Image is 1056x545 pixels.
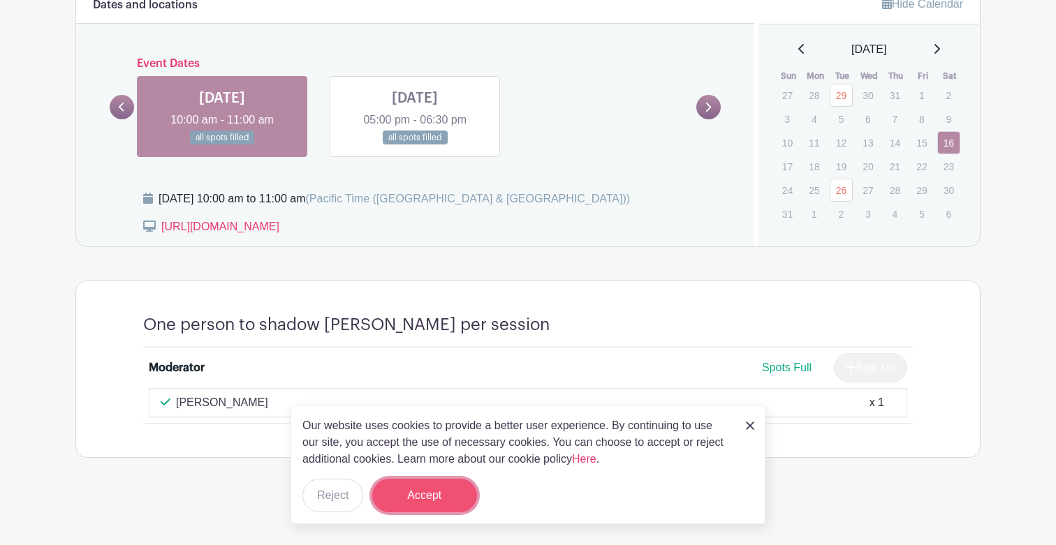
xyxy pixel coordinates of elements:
p: 29 [910,179,933,201]
th: Sat [937,69,964,83]
th: Thu [883,69,910,83]
p: 21 [883,156,907,177]
p: 28 [802,84,826,106]
p: 1 [910,84,933,106]
p: 10 [776,132,799,154]
p: 6 [856,108,879,130]
p: 24 [776,179,799,201]
a: 16 [937,131,960,154]
p: 17 [776,156,799,177]
p: 3 [856,203,879,225]
a: 26 [830,179,853,202]
p: 12 [830,132,853,154]
p: 18 [802,156,826,177]
th: Mon [802,69,829,83]
p: 28 [883,179,907,201]
th: Tue [829,69,856,83]
p: 27 [776,84,799,106]
p: 1 [802,203,826,225]
p: 6 [937,203,960,225]
p: 23 [937,156,960,177]
a: 29 [830,84,853,107]
p: 19 [830,156,853,177]
img: close_button-5f87c8562297e5c2d7936805f587ecaba9071eb48480494691a3f1689db116b3.svg [746,421,754,430]
p: 5 [910,203,933,225]
p: 30 [856,84,879,106]
p: 11 [802,132,826,154]
p: 3 [776,108,799,130]
span: Spots Full [762,361,812,373]
h4: One person to shadow [PERSON_NAME] per session [143,315,550,335]
p: 4 [883,203,907,225]
p: 14 [883,132,907,154]
p: [PERSON_NAME] [176,394,268,411]
div: x 1 [870,394,884,411]
p: 31 [883,84,907,106]
p: 15 [910,132,933,154]
th: Fri [909,69,937,83]
p: 30 [937,179,960,201]
p: 4 [802,108,826,130]
th: Sun [775,69,802,83]
p: 22 [910,156,933,177]
p: 27 [856,179,879,201]
p: 7 [883,108,907,130]
button: Reject [302,479,363,512]
div: Moderator [149,359,205,376]
p: 25 [802,179,826,201]
p: 20 [856,156,879,177]
p: 5 [830,108,853,130]
p: 9 [937,108,960,130]
p: 13 [856,132,879,154]
p: 2 [937,84,960,106]
a: [URL][DOMAIN_NAME] [161,221,279,232]
button: Accept [372,479,477,512]
p: 2 [830,203,853,225]
p: 8 [910,108,933,130]
span: [DATE] [851,41,886,58]
h6: Event Dates [134,57,696,70]
p: Our website uses cookies to provide a better user experience. By continuing to use our site, you ... [302,417,731,468]
div: [DATE] 10:00 am to 11:00 am [159,191,630,207]
p: 31 [776,203,799,225]
span: (Pacific Time ([GEOGRAPHIC_DATA] & [GEOGRAPHIC_DATA])) [305,193,630,204]
th: Wed [856,69,883,83]
a: Here [572,453,596,465]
